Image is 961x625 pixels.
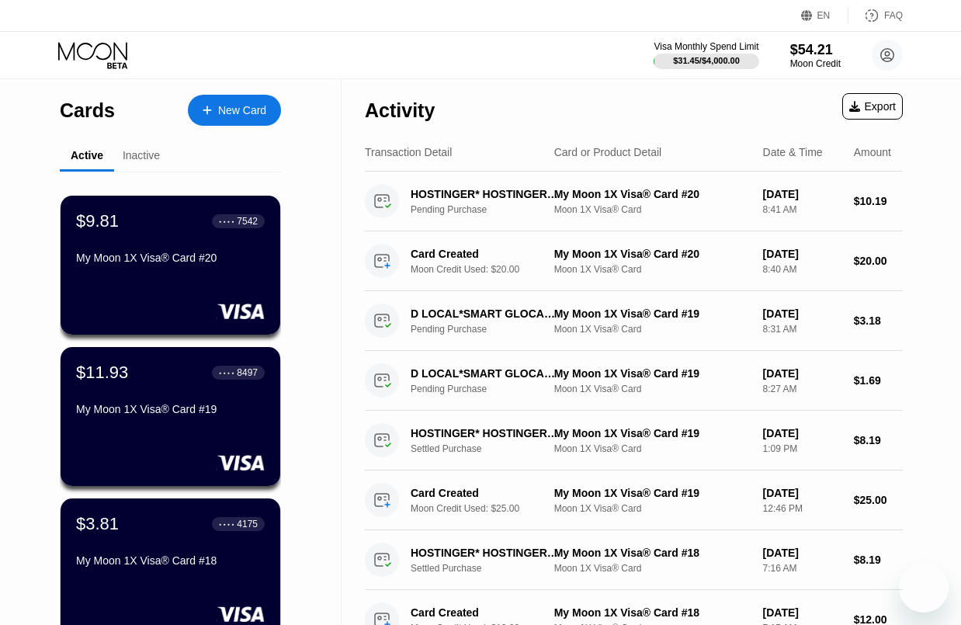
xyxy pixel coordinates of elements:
[61,196,280,335] div: $9.81● ● ● ●7542My Moon 1X Visa® Card #20
[365,146,452,158] div: Transaction Detail
[411,443,570,454] div: Settled Purchase
[763,563,841,574] div: 7:16 AM
[237,367,258,378] div: 8497
[219,370,234,375] div: ● ● ● ●
[365,411,903,470] div: HOSTINGER* HOSTINGER.C [PHONE_NUMBER] CYSettled PurchaseMy Moon 1X Visa® Card #19Moon 1X Visa® Ca...
[411,487,559,499] div: Card Created
[365,351,903,411] div: D LOCAL*SMART GLOCAL DF MXPending PurchaseMy Moon 1X Visa® Card #19Moon 1X Visa® Card[DATE]8:27 A...
[411,503,570,514] div: Moon Credit Used: $25.00
[763,487,841,499] div: [DATE]
[76,403,265,415] div: My Moon 1X Visa® Card #19
[790,58,841,69] div: Moon Credit
[237,216,258,227] div: 7542
[365,99,435,122] div: Activity
[884,10,903,21] div: FAQ
[763,146,823,158] div: Date & Time
[411,188,559,200] div: HOSTINGER* HOSTINGER.C [PHONE_NUMBER] CY
[899,563,949,613] iframe: Button to launch messaging window
[365,231,903,291] div: Card CreatedMoon Credit Used: $20.00My Moon 1X Visa® Card #20Moon 1X Visa® Card[DATE]8:40 AM$20.00
[854,374,903,387] div: $1.69
[854,255,903,267] div: $20.00
[554,606,751,619] div: My Moon 1X Visa® Card #18
[854,494,903,506] div: $25.00
[365,470,903,530] div: Card CreatedMoon Credit Used: $25.00My Moon 1X Visa® Card #19Moon 1X Visa® Card[DATE]12:46 PM$25.00
[854,146,891,158] div: Amount
[763,248,841,260] div: [DATE]
[554,146,662,158] div: Card or Product Detail
[411,427,559,439] div: HOSTINGER* HOSTINGER.C [PHONE_NUMBER] CY
[76,252,265,264] div: My Moon 1X Visa® Card #20
[71,149,103,161] div: Active
[411,384,570,394] div: Pending Purchase
[411,606,559,619] div: Card Created
[654,41,758,52] div: Visa Monthly Spend Limit
[554,547,751,559] div: My Moon 1X Visa® Card #18
[365,530,903,590] div: HOSTINGER* HOSTINGER.C [PHONE_NUMBER] CYSettled PurchaseMy Moon 1X Visa® Card #18Moon 1X Visa® Ca...
[188,95,281,126] div: New Card
[854,554,903,566] div: $8.19
[554,264,751,275] div: Moon 1X Visa® Card
[411,204,570,215] div: Pending Purchase
[554,367,751,380] div: My Moon 1X Visa® Card #19
[411,264,570,275] div: Moon Credit Used: $20.00
[763,606,841,619] div: [DATE]
[411,248,559,260] div: Card Created
[848,8,903,23] div: FAQ
[673,56,740,65] div: $31.45 / $4,000.00
[76,514,119,534] div: $3.81
[219,522,234,526] div: ● ● ● ●
[554,204,751,215] div: Moon 1X Visa® Card
[763,307,841,320] div: [DATE]
[554,188,751,200] div: My Moon 1X Visa® Card #20
[411,324,570,335] div: Pending Purchase
[554,563,751,574] div: Moon 1X Visa® Card
[554,307,751,320] div: My Moon 1X Visa® Card #19
[801,8,848,23] div: EN
[554,324,751,335] div: Moon 1X Visa® Card
[763,264,841,275] div: 8:40 AM
[554,427,751,439] div: My Moon 1X Visa® Card #19
[817,10,831,21] div: EN
[76,211,119,231] div: $9.81
[411,367,559,380] div: D LOCAL*SMART GLOCAL DF MX
[854,314,903,327] div: $3.18
[365,291,903,351] div: D LOCAL*SMART GLOCAL DF MXPending PurchaseMy Moon 1X Visa® Card #19Moon 1X Visa® Card[DATE]8:31 A...
[790,42,841,69] div: $54.21Moon Credit
[763,324,841,335] div: 8:31 AM
[219,219,234,224] div: ● ● ● ●
[763,547,841,559] div: [DATE]
[763,503,841,514] div: 12:46 PM
[411,547,559,559] div: HOSTINGER* HOSTINGER.C [PHONE_NUMBER] CY
[76,363,128,383] div: $11.93
[411,307,559,320] div: D LOCAL*SMART GLOCAL DF MX
[854,434,903,446] div: $8.19
[123,149,160,161] div: Inactive
[218,104,266,117] div: New Card
[763,188,841,200] div: [DATE]
[554,248,751,260] div: My Moon 1X Visa® Card #20
[763,443,841,454] div: 1:09 PM
[790,42,841,58] div: $54.21
[842,93,903,120] div: Export
[411,563,570,574] div: Settled Purchase
[763,384,841,394] div: 8:27 AM
[554,487,751,499] div: My Moon 1X Visa® Card #19
[554,443,751,454] div: Moon 1X Visa® Card
[60,99,115,122] div: Cards
[76,554,265,567] div: My Moon 1X Visa® Card #18
[763,427,841,439] div: [DATE]
[237,519,258,530] div: 4175
[763,367,841,380] div: [DATE]
[554,384,751,394] div: Moon 1X Visa® Card
[763,204,841,215] div: 8:41 AM
[61,347,280,486] div: $11.93● ● ● ●8497My Moon 1X Visa® Card #19
[849,100,896,113] div: Export
[554,503,751,514] div: Moon 1X Visa® Card
[365,172,903,231] div: HOSTINGER* HOSTINGER.C [PHONE_NUMBER] CYPending PurchaseMy Moon 1X Visa® Card #20Moon 1X Visa® Ca...
[654,41,758,69] div: Visa Monthly Spend Limit$31.45/$4,000.00
[854,195,903,207] div: $10.19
